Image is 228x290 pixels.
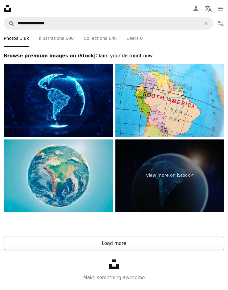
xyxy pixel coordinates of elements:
img: South America 3D Render Planet Earth Clouds [4,139,113,212]
button: Language [202,2,214,15]
a: Collections 64k [84,30,117,47]
button: Filters [214,17,227,30]
button: Menu [214,2,227,15]
a: Home — Unsplash [4,5,11,12]
span: 64k [109,35,117,42]
span: 0 [140,35,143,42]
button: Search Unsplash [4,18,15,29]
span: | Claim your discount now [94,53,152,59]
img: South America [115,64,225,137]
a: Users 0 [126,30,143,47]
a: Log in / Sign up [190,2,202,15]
button: Load more [4,237,224,250]
form: Find visuals sitewide [4,17,213,30]
button: Clear [199,18,213,29]
img: Digital globe made of plexus bright glowing lines. Detailed virtual planet earth. Technology stru... [4,64,113,137]
h2: Browse premium images on iStock [4,53,224,59]
a: View more on iStock↗ [115,139,225,212]
a: Illustrations 600 [39,30,74,47]
span: 600 [66,35,74,42]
